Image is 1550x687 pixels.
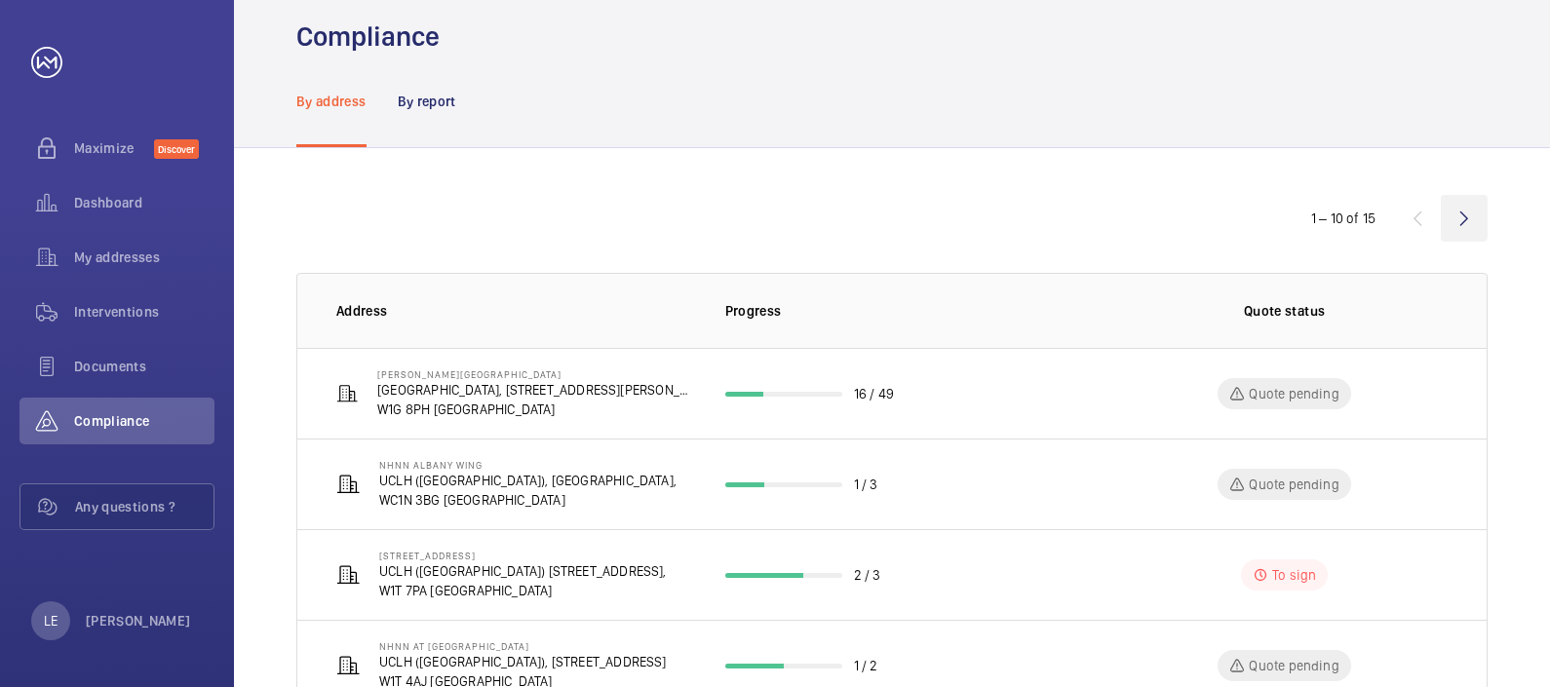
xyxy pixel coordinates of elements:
p: 1 / 2 [854,656,878,675]
p: UCLH ([GEOGRAPHIC_DATA]), [STREET_ADDRESS] [379,652,667,671]
p: Quote pending [1249,475,1338,494]
p: Progress [725,301,1091,321]
p: NHNN at [GEOGRAPHIC_DATA] [379,640,667,652]
p: UCLH ([GEOGRAPHIC_DATA]), [GEOGRAPHIC_DATA], [379,471,677,490]
p: Quote pending [1249,656,1338,675]
span: Any questions ? [75,497,213,516]
span: Interventions [74,302,214,322]
p: W1T 7PA [GEOGRAPHIC_DATA] [379,581,667,600]
h1: Compliance [296,19,440,55]
p: [STREET_ADDRESS] [379,550,667,561]
p: By address [296,92,367,111]
p: By report [398,92,456,111]
p: Address [336,301,694,321]
p: [PERSON_NAME] [86,611,191,630]
p: LE [44,611,58,630]
p: [PERSON_NAME][GEOGRAPHIC_DATA] [377,368,694,380]
p: UCLH ([GEOGRAPHIC_DATA]) [STREET_ADDRESS], [379,561,667,581]
p: Quote pending [1249,384,1338,403]
p: [GEOGRAPHIC_DATA], [STREET_ADDRESS][PERSON_NAME], [377,380,694,400]
span: Discover [154,139,199,159]
span: Documents [74,357,214,376]
p: 1 / 3 [854,475,878,494]
span: Compliance [74,411,214,431]
span: Dashboard [74,193,214,212]
p: W1G 8PH [GEOGRAPHIC_DATA] [377,400,694,419]
span: Maximize [74,138,154,158]
p: Quote status [1244,301,1325,321]
div: 1 – 10 of 15 [1311,209,1376,228]
p: 2 / 3 [854,565,881,585]
p: NHNN Albany Wing [379,459,677,471]
span: My addresses [74,248,214,267]
p: To sign [1272,565,1316,585]
p: WC1N 3BG [GEOGRAPHIC_DATA] [379,490,677,510]
p: 16 / 49 [854,384,894,403]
